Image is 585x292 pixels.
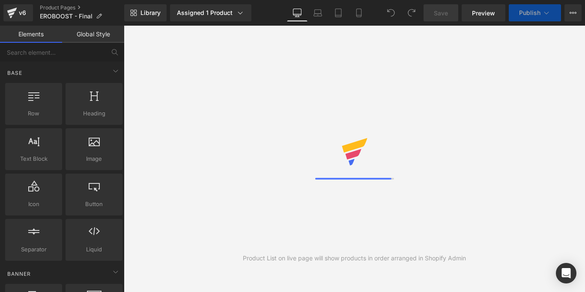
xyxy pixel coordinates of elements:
[6,69,23,77] span: Base
[8,154,60,163] span: Text Block
[403,4,420,21] button: Redo
[243,254,466,263] div: Product List on live page will show products in order arranged in Shopify Admin
[8,200,60,209] span: Icon
[62,26,124,43] a: Global Style
[140,9,161,17] span: Library
[6,270,32,278] span: Banner
[287,4,307,21] a: Desktop
[509,4,561,21] button: Publish
[564,4,582,21] button: More
[17,7,28,18] div: v6
[556,263,576,283] div: Open Intercom Messenger
[68,154,120,163] span: Image
[68,109,120,118] span: Heading
[68,200,120,209] span: Button
[472,9,495,18] span: Preview
[328,4,349,21] a: Tablet
[68,245,120,254] span: Liquid
[124,4,167,21] a: New Library
[434,9,448,18] span: Save
[349,4,369,21] a: Mobile
[382,4,400,21] button: Undo
[519,9,540,16] span: Publish
[8,245,60,254] span: Separator
[3,4,33,21] a: v6
[8,109,60,118] span: Row
[40,4,124,11] a: Product Pages
[177,9,245,17] div: Assigned 1 Product
[40,13,93,20] span: EROBOOST - Final
[307,4,328,21] a: Laptop
[462,4,505,21] a: Preview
